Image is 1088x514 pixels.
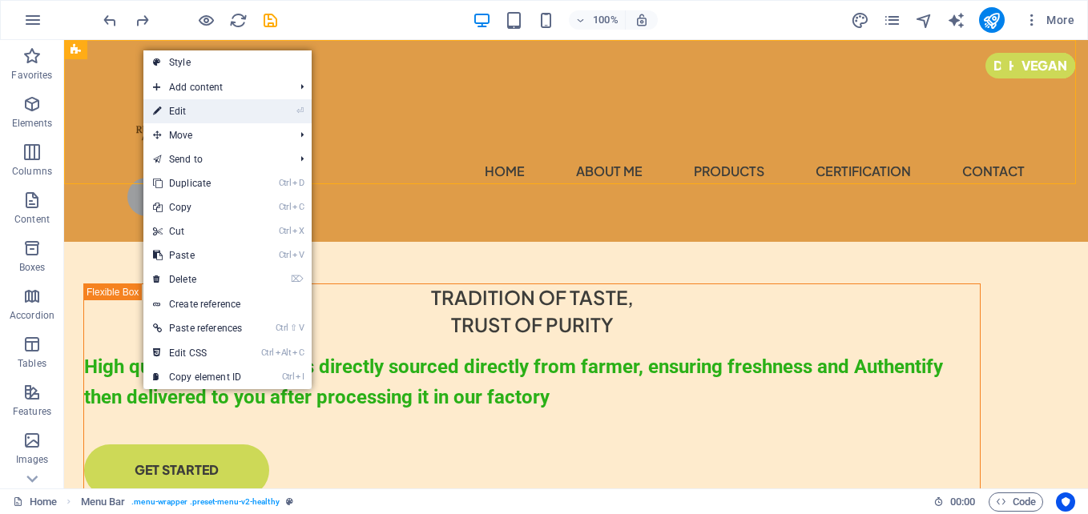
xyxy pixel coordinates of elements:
a: ⌦Delete [143,267,252,291]
i: ⌦ [291,274,304,284]
i: Undo: Move elements (Ctrl+Z) [101,11,119,30]
a: ⏎Edit [143,99,252,123]
p: Boxes [19,261,46,274]
button: save [260,10,280,30]
p: Features [13,405,51,418]
i: ⏎ [296,106,304,116]
i: Redo: Move elements (Ctrl+Y, ⌘+Y) [133,11,151,30]
i: X [292,226,304,236]
button: publish [979,7,1005,33]
i: Publish [982,11,1001,30]
span: More [1024,12,1074,28]
i: D [292,178,304,188]
i: Save (Ctrl+S) [261,11,280,30]
button: undo [100,10,119,30]
a: CtrlVPaste [143,243,252,267]
button: redo [132,10,151,30]
span: 00 00 [950,492,975,512]
p: Elements [12,117,53,130]
p: Tables [18,357,46,370]
a: Click to cancel selection. Double-click to open Pages [13,492,57,512]
span: Add content [143,75,288,99]
i: C [292,347,304,358]
button: text_generator [947,10,966,30]
p: Columns [12,165,52,178]
a: CtrlICopy element ID [143,365,252,389]
i: AI Writer [947,11,965,30]
a: CtrlCCopy [143,195,252,219]
a: Send to [143,147,288,171]
i: V [299,323,304,333]
button: navigator [915,10,934,30]
i: On resize automatically adjust zoom level to fit chosen device. [635,13,649,27]
i: Ctrl [279,202,292,212]
a: Create reference [143,292,312,316]
p: Images [16,453,49,466]
i: Ctrl [261,347,274,358]
i: Ctrl [279,226,292,236]
i: I [296,371,304,382]
span: Click to select. Double-click to edit [81,492,126,512]
i: C [292,202,304,212]
button: reload [228,10,248,30]
a: CtrlAltCEdit CSS [143,341,252,365]
a: CtrlDDuplicate [143,171,252,195]
span: . menu-wrapper .preset-menu-v2-healthy [131,492,279,512]
i: Ctrl [276,323,288,333]
i: Ctrl [279,178,292,188]
a: Ctrl⇧VPaste references [143,316,252,340]
i: V [292,250,304,260]
p: Accordion [10,309,54,322]
i: Alt [276,347,292,358]
i: Navigator [915,11,933,30]
i: Pages (Ctrl+Alt+S) [883,11,901,30]
h6: 100% [593,10,619,30]
i: This element is a customizable preset [286,497,293,506]
p: Content [14,213,50,226]
h6: Session time [933,492,976,512]
button: More [1017,7,1081,33]
span: Code [996,492,1036,512]
i: Ctrl [282,371,295,382]
button: Code [989,492,1043,512]
span: Move [143,123,288,147]
button: 100% [569,10,626,30]
a: CtrlXCut [143,219,252,243]
p: Favorites [11,69,52,82]
button: design [851,10,870,30]
span: : [961,496,964,508]
i: ⇧ [290,323,297,333]
a: Style [143,50,312,74]
button: pages [883,10,902,30]
i: Ctrl [279,250,292,260]
nav: breadcrumb [81,492,293,512]
button: Usercentrics [1056,492,1075,512]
